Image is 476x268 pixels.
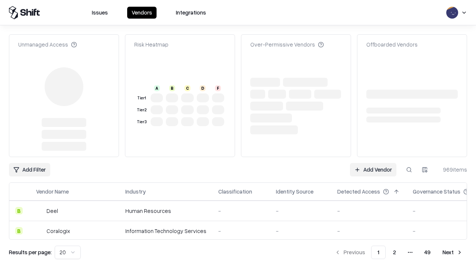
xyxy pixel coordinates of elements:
p: Results per page: [9,248,52,256]
div: Unmanaged Access [18,41,77,48]
div: C [184,85,190,91]
div: Deel [46,207,58,215]
div: Vendor Name [36,188,69,195]
div: B [15,227,23,234]
div: Classification [218,188,252,195]
button: Integrations [171,7,210,19]
div: Human Resources [125,207,206,215]
button: 49 [418,246,437,259]
div: - [276,227,325,235]
div: Coralogix [46,227,70,235]
div: 969 items [437,166,467,173]
div: Tier 3 [136,119,148,125]
button: Issues [87,7,112,19]
img: Deel [36,207,44,214]
div: Industry [125,188,146,195]
button: Vendors [127,7,157,19]
div: Offboarded Vendors [366,41,418,48]
div: - [337,207,401,215]
img: Coralogix [36,227,44,234]
div: F [215,85,221,91]
div: B [15,207,23,214]
div: - [337,227,401,235]
button: Add Filter [9,163,50,176]
div: Tier 2 [136,107,148,113]
div: Governance Status [413,188,460,195]
div: B [169,85,175,91]
div: Risk Heatmap [134,41,168,48]
div: Over-Permissive Vendors [250,41,324,48]
div: Detected Access [337,188,380,195]
div: Information Technology Services [125,227,206,235]
div: A [154,85,160,91]
div: - [218,227,264,235]
div: Tier 1 [136,95,148,101]
div: Identity Source [276,188,313,195]
nav: pagination [330,246,467,259]
button: 2 [387,246,402,259]
div: D [200,85,206,91]
div: - [276,207,325,215]
div: - [218,207,264,215]
a: Add Vendor [350,163,396,176]
button: Next [438,246,467,259]
button: 1 [371,246,386,259]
